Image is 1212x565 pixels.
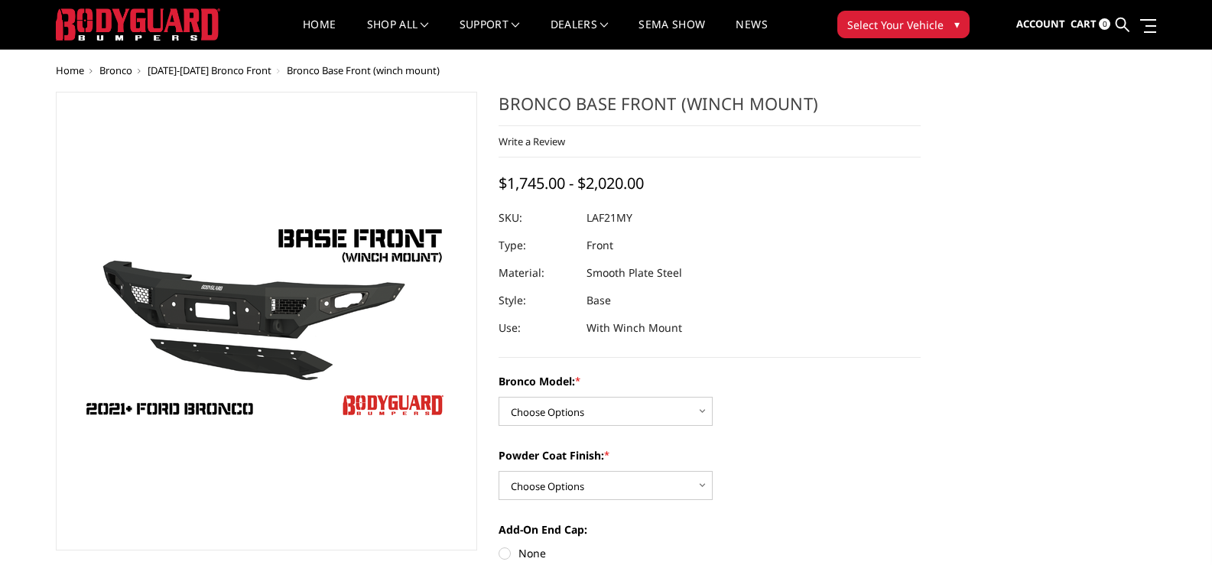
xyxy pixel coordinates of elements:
span: $1,745.00 - $2,020.00 [499,173,644,193]
a: Dealers [551,19,609,49]
a: SEMA Show [638,19,705,49]
button: Select Your Vehicle [837,11,970,38]
dt: SKU: [499,204,575,232]
a: Freedom Series - Bronco Base Front Bumper [56,92,478,550]
dd: With Winch Mount [587,314,682,342]
dt: Use: [499,314,575,342]
span: 0 [1099,18,1110,30]
dd: Base [587,287,611,314]
a: News [736,19,767,49]
label: Powder Coat Finish: [499,447,921,463]
label: Add-On End Cap: [499,521,921,537]
span: ▾ [954,16,960,32]
span: Bronco Base Front (winch mount) [287,63,440,77]
dd: Front [587,232,613,259]
a: Cart 0 [1071,4,1110,45]
span: Select Your Vehicle [847,17,944,33]
a: Bronco [99,63,132,77]
dt: Type: [499,232,575,259]
span: Cart [1071,17,1097,31]
img: BODYGUARD BUMPERS [56,8,220,41]
dd: Smooth Plate Steel [587,259,682,287]
a: Home [56,63,84,77]
dt: Style: [499,287,575,314]
dd: LAF21MY [587,204,632,232]
a: Write a Review [499,135,565,148]
h1: Bronco Base Front (winch mount) [499,92,921,126]
label: Bronco Model: [499,373,921,389]
label: None [499,545,921,561]
dt: Material: [499,259,575,287]
a: shop all [367,19,429,49]
a: Home [303,19,336,49]
a: [DATE]-[DATE] Bronco Front [148,63,271,77]
a: Account [1016,4,1065,45]
span: Account [1016,17,1065,31]
a: Support [460,19,520,49]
